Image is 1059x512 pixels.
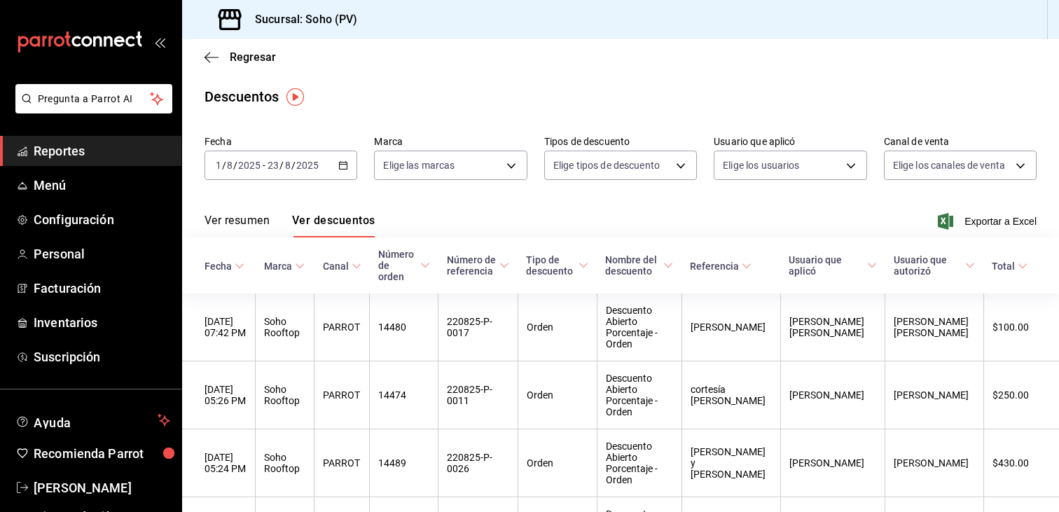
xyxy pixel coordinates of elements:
[885,293,984,361] th: [PERSON_NAME] [PERSON_NAME]
[34,444,170,463] span: Recomienda Parrot
[314,293,370,361] th: PARROT
[438,293,518,361] th: 220825-P-0017
[597,293,681,361] th: Descuento Abierto Porcentaje - Orden
[256,429,314,497] th: Soho Rooftop
[383,158,455,172] span: Elige las marcas
[34,412,152,429] span: Ayuda
[34,141,170,160] span: Reportes
[714,137,866,146] label: Usuario que aplicó
[34,279,170,298] span: Facturación
[292,214,375,237] button: Ver descuentos
[893,158,1005,172] span: Elige los canales de venta
[518,429,597,497] th: Orden
[244,11,358,28] h3: Sucursal: Soho (PV)
[681,361,780,429] th: cortesía [PERSON_NAME]
[597,429,681,497] th: Descuento Abierto Porcentaje - Orden
[279,160,284,171] span: /
[286,88,304,106] img: Tooltip marker
[370,429,438,497] th: 14489
[370,361,438,429] th: 14474
[205,214,270,237] button: Ver resumen
[605,254,673,277] span: Nombre del descuento
[267,160,279,171] input: --
[681,293,780,361] th: [PERSON_NAME]
[681,429,780,497] th: [PERSON_NAME] y [PERSON_NAME]
[256,293,314,361] th: Soho Rooftop
[205,261,244,272] span: Fecha
[15,84,172,113] button: Pregunta a Parrot AI
[291,160,296,171] span: /
[34,347,170,366] span: Suscripción
[370,293,438,361] th: 14480
[314,429,370,497] th: PARROT
[597,361,681,429] th: Descuento Abierto Porcentaje - Orden
[983,361,1059,429] th: $250.00
[884,137,1037,146] label: Canal de venta
[226,160,233,171] input: --
[182,293,256,361] th: [DATE] 07:42 PM
[780,429,885,497] th: [PERSON_NAME]
[885,429,984,497] th: [PERSON_NAME]
[553,158,660,172] span: Elige tipos de descuento
[544,137,697,146] label: Tipos de descuento
[894,254,976,277] span: Usuario que autorizó
[789,254,876,277] span: Usuario que aplicó
[222,160,226,171] span: /
[780,361,885,429] th: [PERSON_NAME]
[215,160,222,171] input: --
[941,213,1037,230] button: Exportar a Excel
[284,160,291,171] input: --
[263,160,265,171] span: -
[205,214,375,237] div: navigation tabs
[438,361,518,429] th: 220825-P-0011
[296,160,319,171] input: ----
[34,313,170,332] span: Inventarios
[323,261,361,272] span: Canal
[885,361,984,429] th: [PERSON_NAME]
[314,361,370,429] th: PARROT
[38,92,151,106] span: Pregunta a Parrot AI
[447,254,510,277] span: Número de referencia
[983,293,1059,361] th: $100.00
[526,254,588,277] span: Tipo de descuento
[518,293,597,361] th: Orden
[690,261,752,272] span: Referencia
[182,429,256,497] th: [DATE] 05:24 PM
[34,210,170,229] span: Configuración
[34,176,170,195] span: Menú
[233,160,237,171] span: /
[264,261,305,272] span: Marca
[378,249,430,282] span: Número de orden
[205,86,279,107] div: Descuentos
[374,137,527,146] label: Marca
[182,361,256,429] th: [DATE] 05:26 PM
[983,429,1059,497] th: $430.00
[34,244,170,263] span: Personal
[34,478,170,497] span: [PERSON_NAME]
[992,261,1027,272] span: Total
[256,361,314,429] th: Soho Rooftop
[10,102,172,116] a: Pregunta a Parrot AI
[780,293,885,361] th: [PERSON_NAME] [PERSON_NAME]
[237,160,261,171] input: ----
[154,36,165,48] button: open_drawer_menu
[438,429,518,497] th: 220825-P-0026
[230,50,276,64] span: Regresar
[518,361,597,429] th: Orden
[723,158,799,172] span: Elige los usuarios
[205,137,357,146] label: Fecha
[205,50,276,64] button: Regresar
